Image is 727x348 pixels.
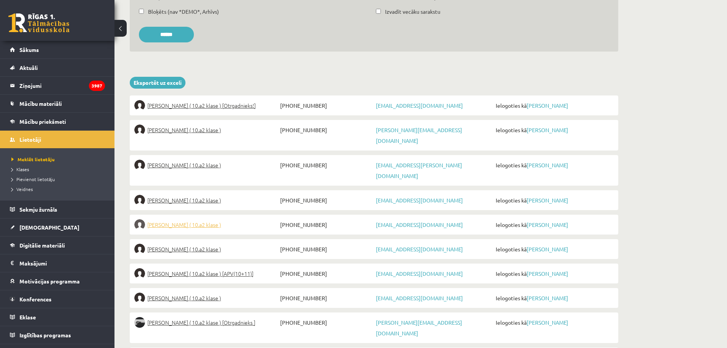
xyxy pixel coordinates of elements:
a: [EMAIL_ADDRESS][DOMAIN_NAME] [376,102,463,109]
a: Aktuāli [10,59,105,76]
a: [PERSON_NAME] [527,270,568,277]
span: [PHONE_NUMBER] [278,268,374,279]
a: [PERSON_NAME] [527,221,568,228]
a: [PERSON_NAME] [527,162,568,168]
a: Sekmju žurnāls [10,201,105,218]
a: [EMAIL_ADDRESS][DOMAIN_NAME] [376,295,463,301]
span: Mācību materiāli [19,100,62,107]
a: [EMAIL_ADDRESS][DOMAIN_NAME] [376,221,463,228]
span: Ielogoties kā [494,293,614,303]
span: Sākums [19,46,39,53]
span: Izglītības programas [19,332,71,338]
img: Maksims Mihailovs [134,219,145,230]
a: [PERSON_NAME][EMAIL_ADDRESS][DOMAIN_NAME] [376,319,462,337]
img: Liene Lavrinoviča [134,100,145,111]
span: Lietotāji [19,136,41,143]
a: [PERSON_NAME] ( 10.a2 klase ) [134,219,278,230]
span: Meklēt lietotāju [11,156,55,162]
img: Ričards Munde [134,268,145,279]
span: Aktuāli [19,64,38,71]
a: Eklase [10,308,105,326]
a: [PERSON_NAME] ( 10.a2 klase ) [134,125,278,135]
span: Ielogoties kā [494,244,614,254]
span: Eklase [19,314,36,320]
a: Konferences [10,290,105,308]
a: [PERSON_NAME] ( 10.a2 klase ) [Otrgadnieks ] [134,317,278,328]
span: Ielogoties kā [494,195,614,206]
a: Izglītības programas [10,326,105,344]
span: [PERSON_NAME] ( 10.a2 klase ) [147,244,221,254]
a: Motivācijas programma [10,272,105,290]
a: Digitālie materiāli [10,236,105,254]
a: [PERSON_NAME] [527,246,568,253]
span: [PERSON_NAME] ( 10.a2 klase ) [147,293,221,303]
label: Bloķēts (nav *DEMO*, Arhīvs) [148,8,219,16]
span: Motivācijas programma [19,278,80,285]
a: [PERSON_NAME] [527,102,568,109]
span: [PERSON_NAME] ( 10.a2 klase ) [Otrgadnieks!] [147,100,256,111]
span: [PERSON_NAME] ( 10.a2 klase ) [147,195,221,206]
span: [PERSON_NAME] ( 10.a2 klase ) [APV(10+11)] [147,268,253,279]
a: [PERSON_NAME] [527,295,568,301]
span: [PHONE_NUMBER] [278,317,374,328]
a: [PERSON_NAME] [527,197,568,204]
span: [PHONE_NUMBER] [278,195,374,206]
span: Pievienot lietotāju [11,176,55,182]
span: [PHONE_NUMBER] [278,100,374,111]
label: Izvadīt vecāku sarakstu [385,8,440,16]
a: Mācību priekšmeti [10,113,105,130]
span: [PHONE_NUMBER] [278,160,374,170]
span: [PERSON_NAME] ( 10.a2 klase ) [147,125,221,135]
legend: Ziņojumi [19,77,105,94]
span: [PHONE_NUMBER] [278,293,374,303]
span: Ielogoties kā [494,219,614,230]
a: [DEMOGRAPHIC_DATA] [10,219,105,236]
span: [PHONE_NUMBER] [278,244,374,254]
a: [PERSON_NAME] [527,319,568,326]
span: Klases [11,166,29,172]
span: Ielogoties kā [494,100,614,111]
a: Sākums [10,41,105,58]
a: Eksportēt uz exceli [130,77,185,89]
a: [EMAIL_ADDRESS][DOMAIN_NAME] [376,197,463,204]
span: [PERSON_NAME] ( 10.a2 klase ) [147,219,221,230]
a: Mācību materiāli [10,95,105,112]
span: Ielogoties kā [494,125,614,135]
a: Veidnes [11,186,107,193]
span: Ielogoties kā [494,317,614,328]
span: Mācību priekšmeti [19,118,66,125]
img: Kārlis Rudzītis [134,317,145,328]
a: [PERSON_NAME] ( 10.a2 klase ) [134,293,278,303]
span: Veidnes [11,186,33,192]
a: Rīgas 1. Tālmācības vidusskola [8,13,69,32]
a: [PERSON_NAME] ( 10.a2 klase ) [Otrgadnieks!] [134,100,278,111]
span: [PERSON_NAME] ( 10.a2 klase ) [147,160,221,170]
span: Digitālie materiāli [19,242,65,249]
span: [DEMOGRAPHIC_DATA] [19,224,79,231]
a: Klases [11,166,107,173]
a: Lietotāji [10,131,105,148]
a: Pievienot lietotāju [11,176,107,183]
span: Ielogoties kā [494,160,614,170]
legend: Maksājumi [19,254,105,272]
i: 3987 [89,81,105,91]
a: [PERSON_NAME] ( 10.a2 klase ) [APV(10+11)] [134,268,278,279]
a: Maksājumi [10,254,105,272]
span: Ielogoties kā [494,268,614,279]
a: [EMAIL_ADDRESS][DOMAIN_NAME] [376,246,463,253]
a: [EMAIL_ADDRESS][DOMAIN_NAME] [376,270,463,277]
a: [EMAIL_ADDRESS][PERSON_NAME][DOMAIN_NAME] [376,162,462,179]
img: Diāna Matašova [134,125,145,135]
a: [PERSON_NAME] ( 10.a2 klase ) [134,244,278,254]
img: Marija Mergolde [134,195,145,206]
a: [PERSON_NAME] [527,126,568,133]
span: [PERSON_NAME] ( 10.a2 klase ) [Otrgadnieks ] [147,317,255,328]
img: Jegors Rogoļevs [134,293,145,303]
a: Ziņojumi3987 [10,77,105,94]
img: Adrians Minovs [134,244,145,254]
span: Sekmju žurnāls [19,206,57,213]
a: [PERSON_NAME][EMAIL_ADDRESS][DOMAIN_NAME] [376,126,462,144]
span: Konferences [19,296,52,303]
span: [PHONE_NUMBER] [278,219,374,230]
a: [PERSON_NAME] ( 10.a2 klase ) [134,160,278,170]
